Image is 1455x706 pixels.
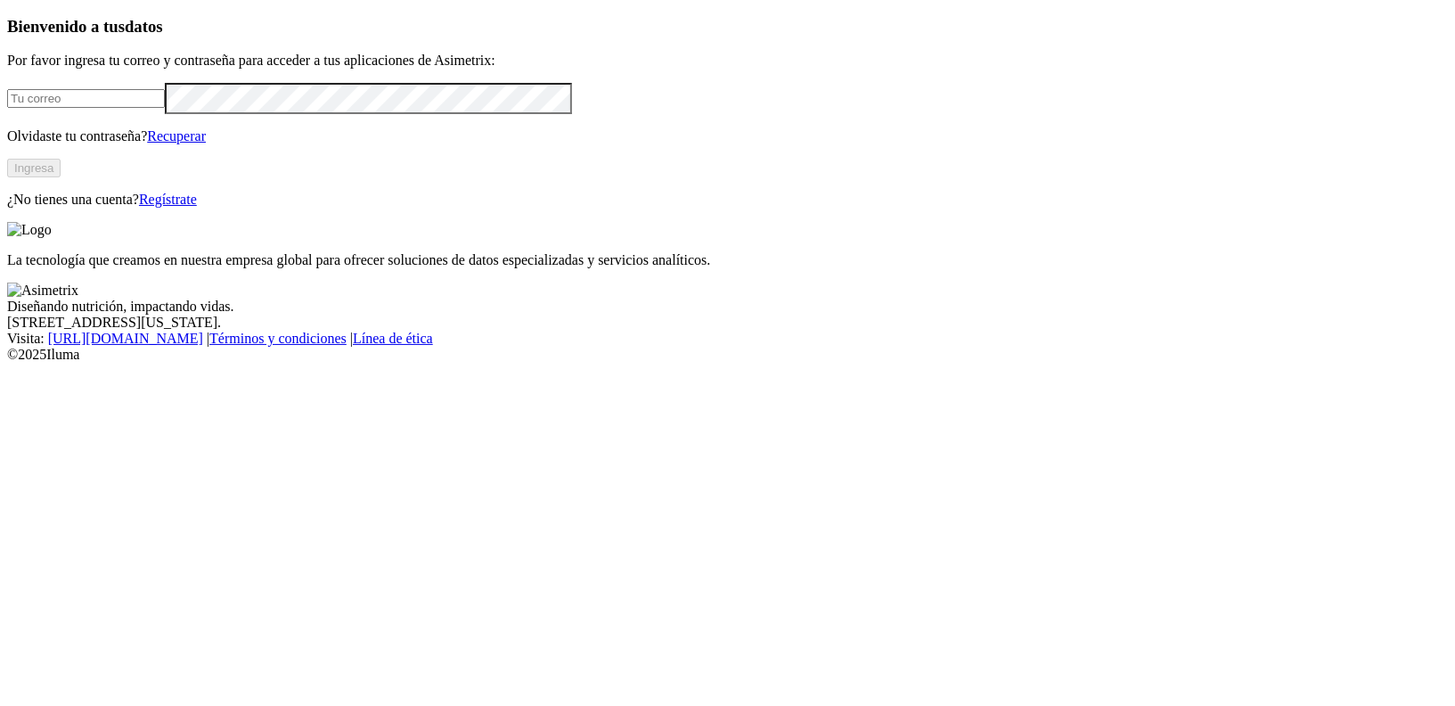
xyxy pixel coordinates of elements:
img: Asimetrix [7,283,78,299]
a: Términos y condiciones [209,331,347,346]
div: © 2025 Iluma [7,347,1448,363]
a: [URL][DOMAIN_NAME] [48,331,203,346]
a: Línea de ética [353,331,433,346]
a: Regístrate [139,192,197,207]
p: Por favor ingresa tu correo y contraseña para acceder a tus aplicaciones de Asimetrix: [7,53,1448,69]
p: ¿No tienes una cuenta? [7,192,1448,208]
p: Olvidaste tu contraseña? [7,128,1448,144]
div: Visita : | | [7,331,1448,347]
div: [STREET_ADDRESS][US_STATE]. [7,315,1448,331]
input: Tu correo [7,89,165,108]
p: La tecnología que creamos en nuestra empresa global para ofrecer soluciones de datos especializad... [7,252,1448,268]
img: Logo [7,222,52,238]
button: Ingresa [7,159,61,177]
a: Recuperar [147,128,206,144]
span: datos [125,17,163,36]
div: Diseñando nutrición, impactando vidas. [7,299,1448,315]
h3: Bienvenido a tus [7,17,1448,37]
